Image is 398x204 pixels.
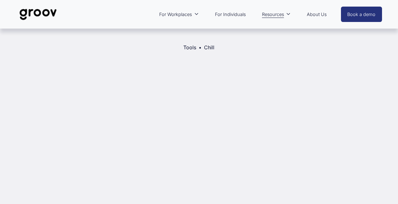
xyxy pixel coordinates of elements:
a: folder dropdown [156,7,202,22]
a: For Individuals [212,7,249,22]
a: Book a demo [341,7,382,22]
a: Tools [183,44,196,51]
a: About Us [304,7,330,22]
a: folder dropdown [259,7,294,22]
img: Groov | Unlock Human Potential at Work and in Life [16,4,60,25]
span: For Workplaces [159,10,192,19]
span: Resources [262,10,284,19]
a: Chill [204,44,214,51]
